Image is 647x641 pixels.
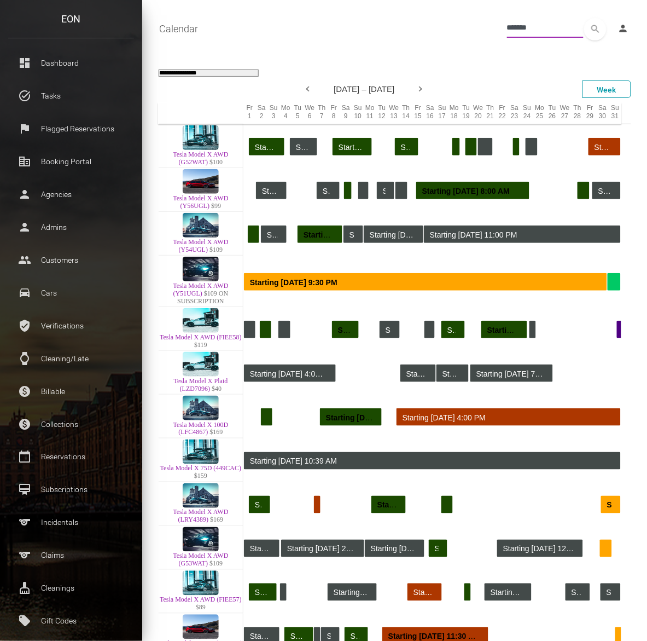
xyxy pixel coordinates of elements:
[16,252,126,268] p: Customers
[279,103,292,124] div: Mo 4
[364,103,376,124] div: Mo 11
[287,540,355,558] div: Starting [DATE] 2:00 AM
[584,18,607,41] button: search
[211,202,221,210] span: $99
[332,321,359,338] div: Rented for 2 days, 7 hours by Jake Hannan . Current status is completed .
[491,584,523,602] div: Starting [DATE] 11:30 PM
[281,540,364,557] div: Rented for 6 days, 23 hours by Admin Block . Current status is rental .
[465,138,477,155] div: Rented for 1 day by Xavier Morel . Current status is completed .
[244,365,336,382] div: Rented for 11 days by Admin Block . Current status is rental .
[256,182,287,199] div: Rented for 2 days, 14 hours by Admin Block . Current status is rental .
[424,321,435,338] div: Rented for 23 hours by Admin Block . Current status is rental .
[371,540,416,558] div: Starting [DATE] 1:15 AM
[244,452,621,470] div: Rented for 366 days by Admin Block . Current status is rental .
[249,496,270,513] div: Rented for 1 day, 19 hours by Umar Sumaila Daboni . Current status is completed .
[328,103,340,124] div: Fr 8
[406,365,427,383] div: Starting [DATE] 12:00 AM
[436,365,469,382] div: Rented for 2 days, 16 hours by Admin Block . Current status is rental .
[261,408,272,426] div: Rented for 1 day by Kawaun Parker . Current status is completed .
[173,509,228,524] a: Tesla Model X AWD (LRY4389)
[244,321,255,338] div: Rented for 2 days, 22 hours by Admin Block . Current status is rental .
[212,385,222,392] span: $40
[210,516,223,524] span: $169
[8,542,134,569] a: sports Claims
[160,465,241,472] a: Tesla Model X 75D (449CAC)
[333,138,372,155] div: Rented for 3 days, 7 hours by Carlos Pellegrini . Current status is completed .
[416,82,427,98] div: Next
[183,257,219,281] img: Tesla Model X AWD (Y51UGL)
[183,213,219,238] img: Tesla Model X AWD (Y54UGL)
[250,540,271,558] div: Starting [DATE] 11:45 AM
[301,82,312,98] div: Previous
[400,103,412,124] div: Th 14
[183,615,219,639] img: Tesla Model X AWD (S85USZ)
[508,103,521,124] div: Sa 23
[280,584,287,601] div: Rented for 12 hours by Admin Block . Current status is rental .
[8,49,134,77] a: dashboard Dashboard
[610,18,639,40] a: person
[209,158,223,166] span: $100
[503,540,574,558] div: Starting [DATE] 12:45 AM
[386,321,391,339] div: Starting [DATE] 6:15 AM
[290,138,317,155] div: Rented for 2 days, 7 hours by Admin Block . Current status is rental .
[8,476,134,504] a: card_membership Subscriptions
[174,377,228,392] a: Tesla Model X Plaid (LZD7096)
[250,278,337,287] strong: Starting [DATE] 9:30 PM
[160,596,242,604] a: Tesla Model X AWD (FIEE57)
[8,345,134,372] a: watch Cleaning/Late
[16,88,126,104] p: Tasks
[566,584,590,601] div: Rented for 2 days by Admin Block . Current status is rental .
[173,194,228,210] a: Tesla Model X AWD (Y56UGL)
[16,613,126,630] p: Gift Codes
[16,383,126,400] p: Billable
[413,584,433,602] div: Starting [DATE] 1:30 PM
[8,213,134,241] a: person Admins
[407,584,442,601] div: Rented for 2 days, 22 hours by Jaime Peele . Current status is late .
[314,496,320,513] div: Rented for 11 hours by Joseph Hurd . Current status is late .
[377,501,465,510] strong: Starting [DATE] 2:00 PM
[529,321,536,338] div: Rented for 6 hours by Admin Block . Current status is rental .
[8,279,134,307] a: drive_eta Cars
[328,584,377,601] div: Rented for 4 days, 3 hours by Admin Block . Current status is rental .
[334,584,368,602] div: Starting [DATE] 10:30 PM
[244,273,607,291] div: Rented for 30 days by Harrison Schoenau . Current status is billable .
[267,103,279,124] div: Su 3
[617,321,623,338] div: Rented for 1 day, 21 hours by Cristina Gracia . Current status is cleaning .
[160,333,242,341] a: Tesla Model X AWD (FIEE58)
[248,226,259,243] div: Rented for 1 day by Richard Suriel . Current status is completed .
[8,443,134,471] a: calendar_today Reservations
[128,80,601,97] div: [DATE] – [DATE]
[513,138,520,155] div: Rented for 11 hours by RICHARD PERO . Current status is completed .
[8,82,134,109] a: task_alt Tasks
[159,482,243,526] td: Tesla Model X AWD (LRY4389) $169 5YJXCDE26LF235113
[400,365,436,382] div: Rented for 2 days, 23 hours by Admin Block . Current status is rental .
[255,138,276,156] div: Starting [DATE] 10:00 AM
[16,219,126,235] p: Admins
[558,103,571,124] div: We 27
[344,182,352,199] div: Rented for 15 hours by Mariama Diallo . Current status is completed .
[358,182,369,199] div: Rented for 21 hours by Admin Block . Current status is rental .
[196,604,206,611] span: $89
[159,570,243,614] td: Tesla Model X AWD (FIEE57) $89 7SAXCDE58NF341451
[388,103,400,124] div: We 13
[339,138,363,156] div: Starting [DATE] 9:00 AM
[377,182,394,199] div: Rented for 1 day, 12 hours by Admin Block . Current status is rental .
[578,182,590,199] div: Rented for 1 day by Maksim Rozen . Current status is completed .
[16,55,126,71] p: Dashboard
[8,509,134,536] a: sports Incidentals
[173,238,228,253] a: Tesla Model X AWD (Y54UGL)
[183,125,219,150] img: Tesla Model X AWD (G52WAT)
[447,321,456,339] div: Starting [DATE] 10:00 AM
[304,103,316,124] div: We 6
[16,416,126,432] p: Collections
[571,103,584,124] div: Th 28
[594,138,612,156] div: Starting [DATE] 9:00 AM
[317,182,340,199] div: Rented for 1 day, 22 hours by Admin Block . Current status is rental .
[422,187,510,195] strong: Starting [DATE] 8:00 AM
[460,103,472,124] div: Tu 19
[16,449,126,465] p: Reservations
[416,182,529,199] div: Rented for 9 days, 9 hours by Jake Hannan . Current status is completed .
[159,307,243,351] td: Tesla Model X AWD (FIEE58) $119 7SAXCDE51NF341887
[16,317,126,334] p: Verifications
